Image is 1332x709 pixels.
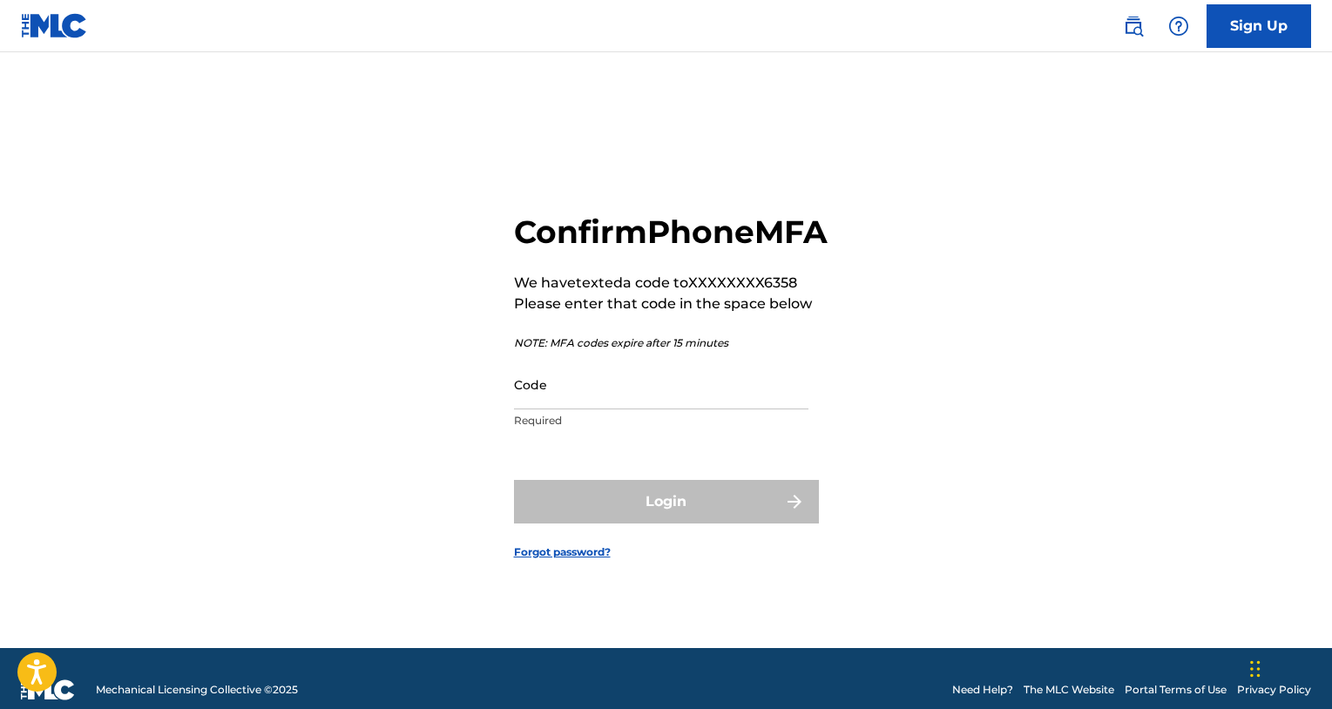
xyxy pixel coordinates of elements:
img: logo [21,679,75,700]
a: The MLC Website [1024,682,1114,698]
a: Public Search [1116,9,1151,44]
a: Portal Terms of Use [1125,682,1227,698]
a: Sign Up [1207,4,1311,48]
p: We have texted a code to XXXXXXXX6358 [514,273,828,294]
a: Need Help? [952,682,1013,698]
h2: Confirm Phone MFA [514,213,828,252]
img: search [1123,16,1144,37]
div: Help [1161,9,1196,44]
p: NOTE: MFA codes expire after 15 minutes [514,335,828,351]
span: Mechanical Licensing Collective © 2025 [96,682,298,698]
p: Required [514,413,808,429]
p: Please enter that code in the space below [514,294,828,314]
a: Privacy Policy [1237,682,1311,698]
img: help [1168,16,1189,37]
iframe: Chat Widget [1245,625,1332,709]
img: MLC Logo [21,13,88,38]
div: Drag [1250,643,1261,695]
a: Forgot password? [514,544,611,560]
